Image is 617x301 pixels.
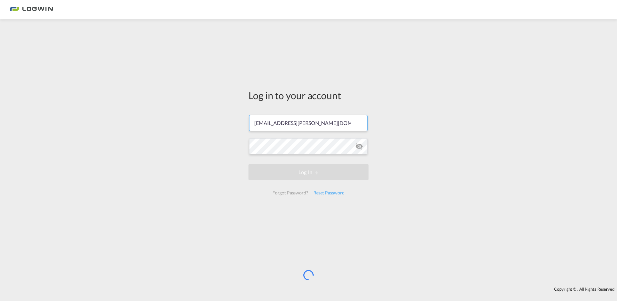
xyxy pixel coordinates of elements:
div: Log in to your account [248,88,369,102]
img: bc73a0e0d8c111efacd525e4c8ad7d32.png [10,3,53,17]
input: Enter email/phone number [249,115,368,131]
md-icon: icon-eye-off [355,142,363,150]
div: Reset Password [311,187,347,199]
button: LOGIN [248,164,369,180]
div: Forgot Password? [270,187,310,199]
